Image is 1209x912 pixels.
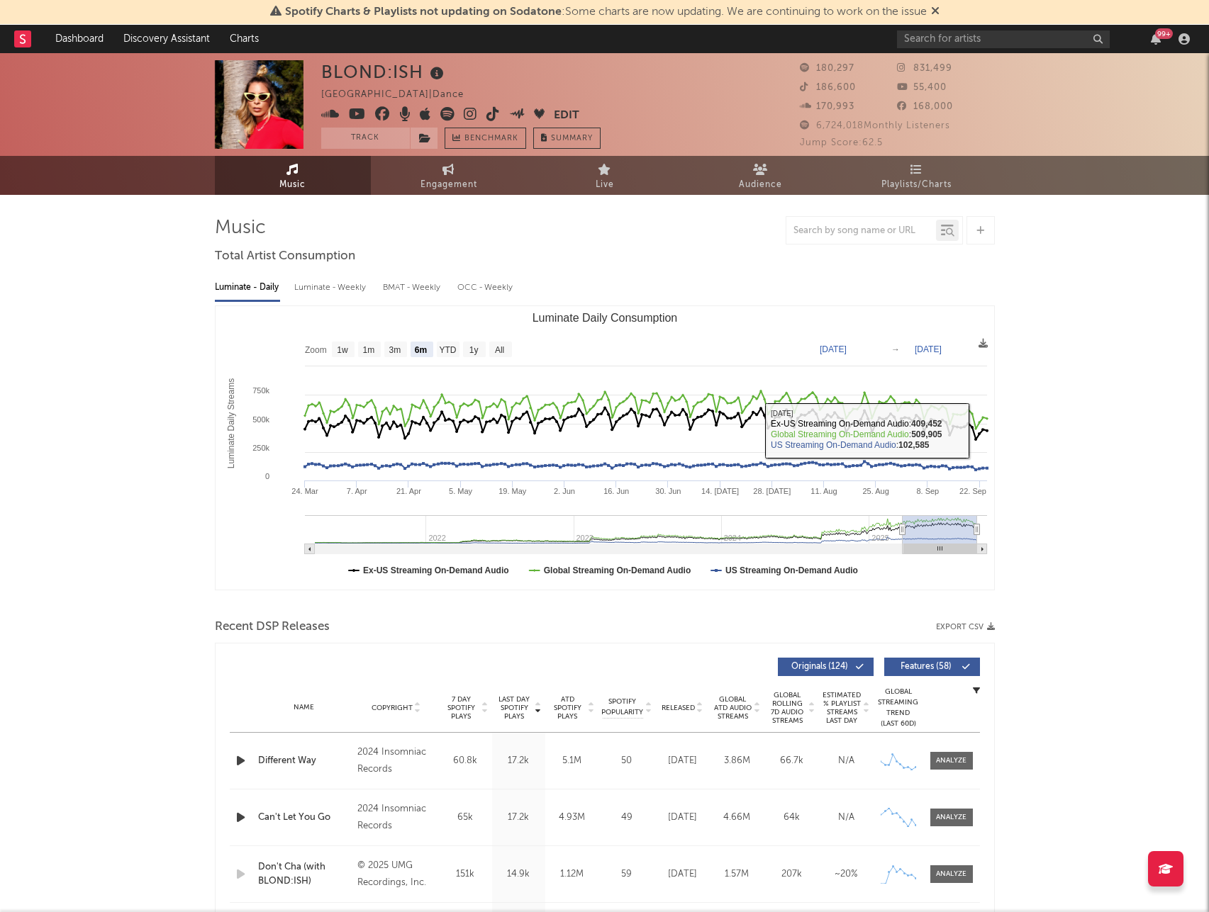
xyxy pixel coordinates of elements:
div: [DATE] [659,867,706,882]
div: 3.86M [713,754,761,768]
span: : Some charts are now updating. We are continuing to work on the issue [285,6,927,18]
span: Jump Score: 62.5 [800,138,883,147]
text: 5. May [449,487,473,495]
button: Features(58) [884,658,980,676]
svg: Luminate Daily Consumption [216,306,994,590]
span: 186,600 [800,83,856,92]
text: 22. Sep [959,487,986,495]
text: 750k [252,386,269,395]
a: Live [527,156,683,195]
div: 5.1M [549,754,595,768]
span: Spotify Popularity [601,697,643,718]
text: Zoom [305,345,327,355]
div: 60.8k [442,754,489,768]
button: Summary [533,128,601,149]
text: 14. [DATE] [701,487,739,495]
a: Engagement [371,156,527,195]
a: Charts [220,25,269,53]
div: 99 + [1155,28,1173,39]
text: 8. Sep [916,487,939,495]
text: 21. Apr [396,487,420,495]
span: ATD Spotify Plays [549,695,586,721]
a: Audience [683,156,839,195]
span: Copyright [372,704,413,712]
div: 1.57M [713,867,761,882]
text: 6m [414,345,426,355]
span: Estimated % Playlist Streams Last Day [823,691,862,725]
span: Benchmark [464,130,518,147]
input: Search by song name or URL [786,225,936,237]
span: Spotify Charts & Playlists not updating on Sodatone [285,6,562,18]
span: 6,724,018 Monthly Listeners [800,121,950,130]
span: Total Artist Consumption [215,248,355,265]
div: ~ 20 % [823,867,870,882]
span: 831,499 [897,64,952,73]
text: 7. Apr [346,487,367,495]
input: Search for artists [897,30,1110,48]
text: Luminate Daily Consumption [532,312,677,324]
div: N/A [823,754,870,768]
div: BLOND:ISH [321,60,447,84]
a: Benchmark [445,128,526,149]
text: 30. Jun [655,487,681,495]
span: 55,400 [897,83,947,92]
text: 16. Jun [603,487,629,495]
div: Luminate - Weekly [294,276,369,300]
span: Music [279,176,306,193]
button: Export CSV [936,623,995,631]
a: Discovery Assistant [113,25,220,53]
text: US Streaming On-Demand Audio [725,565,858,575]
text: 25. Aug [862,487,888,495]
div: 4.66M [713,811,761,825]
a: Music [215,156,371,195]
span: 168,000 [897,102,953,111]
span: Playlists/Charts [881,176,952,193]
div: 65k [442,811,489,825]
text: All [494,345,503,355]
text: 250k [252,444,269,452]
div: 59 [602,867,652,882]
span: Last Day Spotify Plays [496,695,533,721]
span: Live [596,176,614,193]
div: Name [258,702,351,713]
text: Ex-US Streaming On-Demand Audio [363,565,509,575]
a: Don't Cha (with BLOND:ISH) [258,860,351,888]
div: OCC - Weekly [457,276,514,300]
span: Engagement [420,176,477,193]
div: 151k [442,867,489,882]
text: 19. May [498,487,527,495]
div: 4.93M [549,811,595,825]
span: Global ATD Audio Streams [713,695,752,721]
text: 1y [469,345,478,355]
span: 180,297 [800,64,854,73]
div: BMAT - Weekly [383,276,443,300]
div: 49 [602,811,652,825]
div: [DATE] [659,811,706,825]
button: Edit [554,107,579,125]
text: Luminate Daily Streams [225,378,235,468]
span: Originals ( 124 ) [787,663,852,671]
a: Different Way [258,754,351,768]
text: YTD [439,345,456,355]
span: 7 Day Spotify Plays [442,695,480,721]
span: Recent DSP Releases [215,619,330,636]
text: 1w [337,345,348,355]
a: Dashboard [45,25,113,53]
div: 17.2k [496,754,542,768]
div: Luminate - Daily [215,276,280,300]
div: 14.9k [496,867,542,882]
a: Can't Let You Go [258,811,351,825]
span: Summary [551,135,593,142]
text: 24. Mar [291,487,318,495]
button: Track [321,128,410,149]
div: 64k [768,811,815,825]
span: Released [662,704,695,712]
div: 66.7k [768,754,815,768]
button: 99+ [1151,33,1161,45]
div: N/A [823,811,870,825]
div: 2024 Insomniac Records [357,801,435,835]
div: 2024 Insomniac Records [357,744,435,778]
